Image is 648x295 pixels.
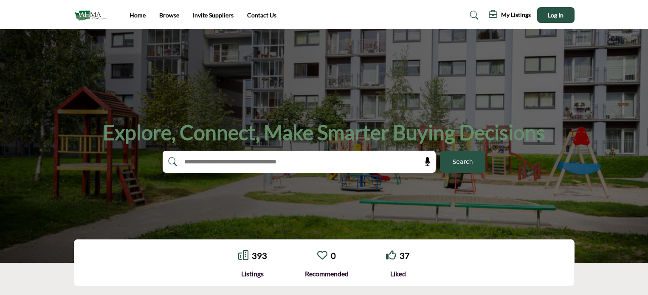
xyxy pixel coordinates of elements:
span: Log In [548,11,563,19]
a: Search [462,8,484,22]
div: My Listings [489,10,531,20]
div: Listings [238,269,267,279]
a: Browse [159,11,179,19]
button: Log In [537,7,575,23]
a: 37 [400,250,410,261]
i: Go to Liked [386,250,396,260]
h1: Explore, Connect, Make Smarter Buying Decisions [103,119,545,146]
a: Contact Us [247,11,276,19]
div: Recommended [305,269,349,279]
a: 0 [331,250,336,261]
span: Search [452,157,473,166]
a: Home [130,11,146,19]
a: 393 [252,250,267,261]
h5: My Listings [501,11,531,19]
div: Liked [386,269,410,279]
button: Search [440,151,485,173]
a: Invite Suppliers [193,11,234,19]
img: Site Logo [74,8,112,22]
a: Go to Recommended [317,250,327,261]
